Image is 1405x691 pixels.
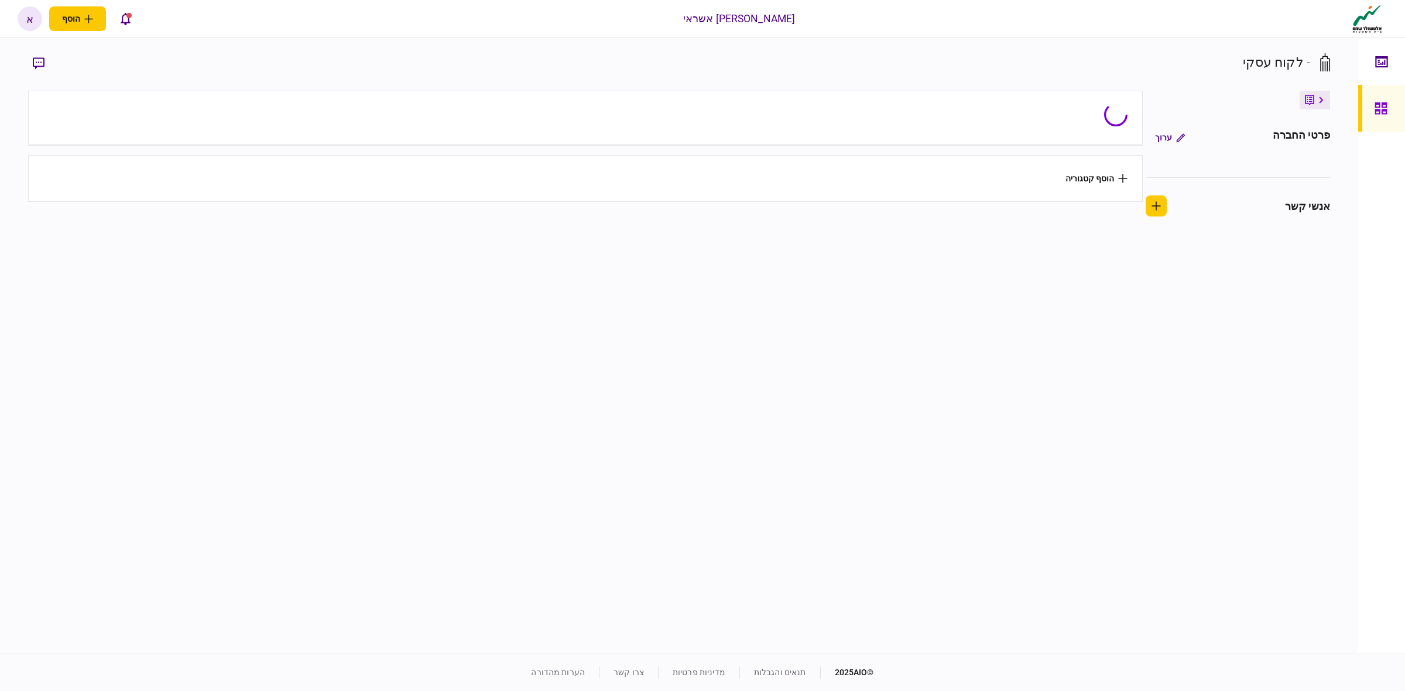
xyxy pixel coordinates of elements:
[673,668,725,677] a: מדיניות פרטיות
[614,668,644,677] a: צרו קשר
[1273,127,1330,148] div: פרטי החברה
[1350,4,1385,33] img: client company logo
[1243,53,1310,72] div: - לקוח עסקי
[1285,198,1330,214] div: אנשי קשר
[754,668,806,677] a: תנאים והגבלות
[18,6,42,31] button: א
[113,6,138,31] button: פתח רשימת התראות
[49,6,106,31] button: פתח תפריט להוספת לקוח
[820,666,874,679] div: © 2025 AIO
[683,11,796,26] div: [PERSON_NAME] אשראי
[1146,127,1194,148] button: ערוך
[531,668,585,677] a: הערות מהדורה
[1065,174,1128,183] button: הוסף קטגוריה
